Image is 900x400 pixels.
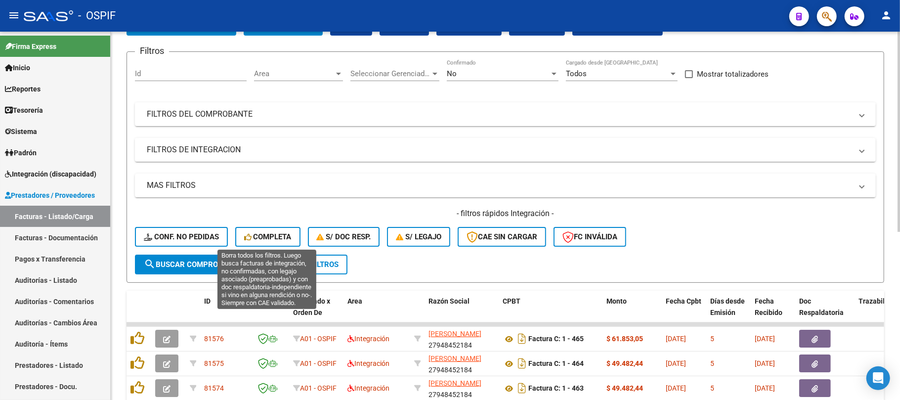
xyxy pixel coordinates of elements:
[200,291,250,334] datatable-header-cell: ID
[606,359,643,367] strong: $ 49.482,44
[515,380,528,396] i: Descargar documento
[235,227,300,247] button: Completa
[147,144,852,155] mat-panel-title: FILTROS DE INTEGRACION
[528,385,584,393] strong: Factura C: 1 - 463
[666,297,701,305] span: Fecha Cpbt
[144,260,242,269] span: Buscar Comprobante
[706,291,751,334] datatable-header-cell: Días desde Emisión
[666,359,686,367] span: [DATE]
[347,335,389,343] span: Integración
[144,258,156,270] mat-icon: search
[554,227,626,247] button: FC Inválida
[499,291,602,334] datatable-header-cell: CPBT
[666,335,686,343] span: [DATE]
[858,297,899,305] span: Trazabilidad
[5,41,56,52] span: Firma Express
[880,9,892,21] mat-icon: person
[710,297,745,316] span: Días desde Emisión
[135,138,876,162] mat-expansion-panel-header: FILTROS DE INTEGRACION
[710,384,714,392] span: 5
[866,366,890,390] div: Open Intercom Messenger
[606,384,643,392] strong: $ 49.482,44
[147,109,852,120] mat-panel-title: FILTROS DEL COMPROBANTE
[147,180,852,191] mat-panel-title: MAS FILTROS
[429,328,495,349] div: 27948452184
[293,297,330,316] span: Facturado x Orden De
[317,232,371,241] span: S/ Doc Resp.
[135,174,876,197] mat-expansion-panel-header: MAS FILTROS
[135,102,876,126] mat-expansion-panel-header: FILTROS DEL COMPROBANTE
[515,331,528,347] i: Descargar documento
[5,190,95,201] span: Prestadores / Proveedores
[429,379,481,387] span: [PERSON_NAME]
[566,69,587,78] span: Todos
[289,291,343,334] datatable-header-cell: Facturado x Orden De
[662,291,706,334] datatable-header-cell: Fecha Cpbt
[755,297,782,316] span: Fecha Recibido
[697,68,769,80] span: Mostrar totalizadores
[467,232,537,241] span: CAE SIN CARGAR
[8,9,20,21] mat-icon: menu
[300,359,337,367] span: A01 - OSPIF
[562,232,617,241] span: FC Inválida
[254,297,266,305] span: CAE
[429,378,495,399] div: 27948452184
[710,335,714,343] span: 5
[300,335,337,343] span: A01 - OSPIF
[606,297,627,305] span: Monto
[267,258,279,270] mat-icon: delete
[755,384,775,392] span: [DATE]
[751,291,795,334] datatable-header-cell: Fecha Recibido
[755,335,775,343] span: [DATE]
[503,297,520,305] span: CPBT
[396,232,441,241] span: S/ legajo
[244,232,292,241] span: Completa
[135,227,228,247] button: Conf. no pedidas
[5,169,96,179] span: Integración (discapacidad)
[606,335,643,343] strong: $ 61.853,05
[5,62,30,73] span: Inicio
[258,255,347,274] button: Borrar Filtros
[250,291,289,334] datatable-header-cell: CAE
[204,297,211,305] span: ID
[429,330,481,338] span: [PERSON_NAME]
[795,291,855,334] datatable-header-cell: Doc Respaldatoria
[347,359,389,367] span: Integración
[666,384,686,392] span: [DATE]
[5,84,41,94] span: Reportes
[799,297,844,316] span: Doc Respaldatoria
[710,359,714,367] span: 5
[425,291,499,334] datatable-header-cell: Razón Social
[78,5,116,27] span: - OSPIF
[204,384,224,392] span: 81574
[343,291,410,334] datatable-header-cell: Area
[515,356,528,371] i: Descargar documento
[135,255,251,274] button: Buscar Comprobante
[350,69,430,78] span: Seleccionar Gerenciador
[458,227,546,247] button: CAE SIN CARGAR
[5,147,37,158] span: Padrón
[204,335,224,343] span: 81576
[267,260,339,269] span: Borrar Filtros
[135,44,169,58] h3: Filtros
[755,359,775,367] span: [DATE]
[5,105,43,116] span: Tesorería
[347,297,362,305] span: Area
[387,227,450,247] button: S/ legajo
[429,355,481,362] span: [PERSON_NAME]
[5,126,37,137] span: Sistema
[300,384,337,392] span: A01 - OSPIF
[602,291,662,334] datatable-header-cell: Monto
[528,335,584,343] strong: Factura C: 1 - 465
[429,297,470,305] span: Razón Social
[429,353,495,374] div: 27948452184
[308,227,380,247] button: S/ Doc Resp.
[204,359,224,367] span: 81575
[254,69,334,78] span: Area
[447,69,457,78] span: No
[528,360,584,368] strong: Factura C: 1 - 464
[144,232,219,241] span: Conf. no pedidas
[347,384,389,392] span: Integración
[135,208,876,219] h4: - filtros rápidos Integración -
